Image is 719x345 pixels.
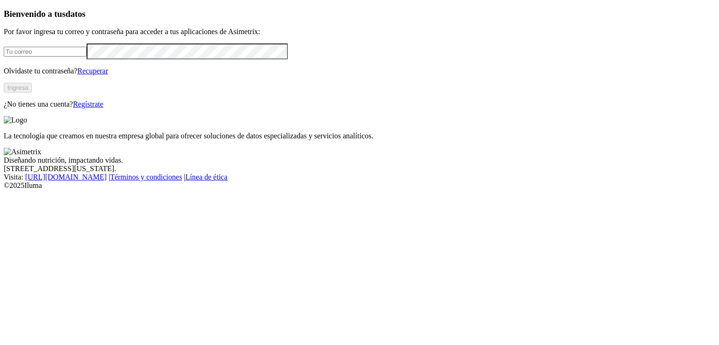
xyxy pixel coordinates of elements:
div: Visita : | | [4,173,715,181]
a: [URL][DOMAIN_NAME] [25,173,107,181]
h3: Bienvenido a tus [4,9,715,19]
p: Por favor ingresa tu correo y contraseña para acceder a tus aplicaciones de Asimetrix: [4,28,715,36]
div: [STREET_ADDRESS][US_STATE]. [4,165,715,173]
span: datos [66,9,86,19]
button: Ingresa [4,83,32,93]
a: Regístrate [73,100,103,108]
p: ¿No tienes una cuenta? [4,100,715,108]
div: © 2025 Iluma [4,181,715,190]
a: Recuperar [77,67,108,75]
img: Logo [4,116,27,124]
img: Asimetrix [4,148,41,156]
p: La tecnología que creamos en nuestra empresa global para ofrecer soluciones de datos especializad... [4,132,715,140]
input: Tu correo [4,47,87,57]
div: Diseñando nutrición, impactando vidas. [4,156,715,165]
p: Olvidaste tu contraseña? [4,67,715,75]
a: Línea de ética [185,173,227,181]
a: Términos y condiciones [110,173,182,181]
